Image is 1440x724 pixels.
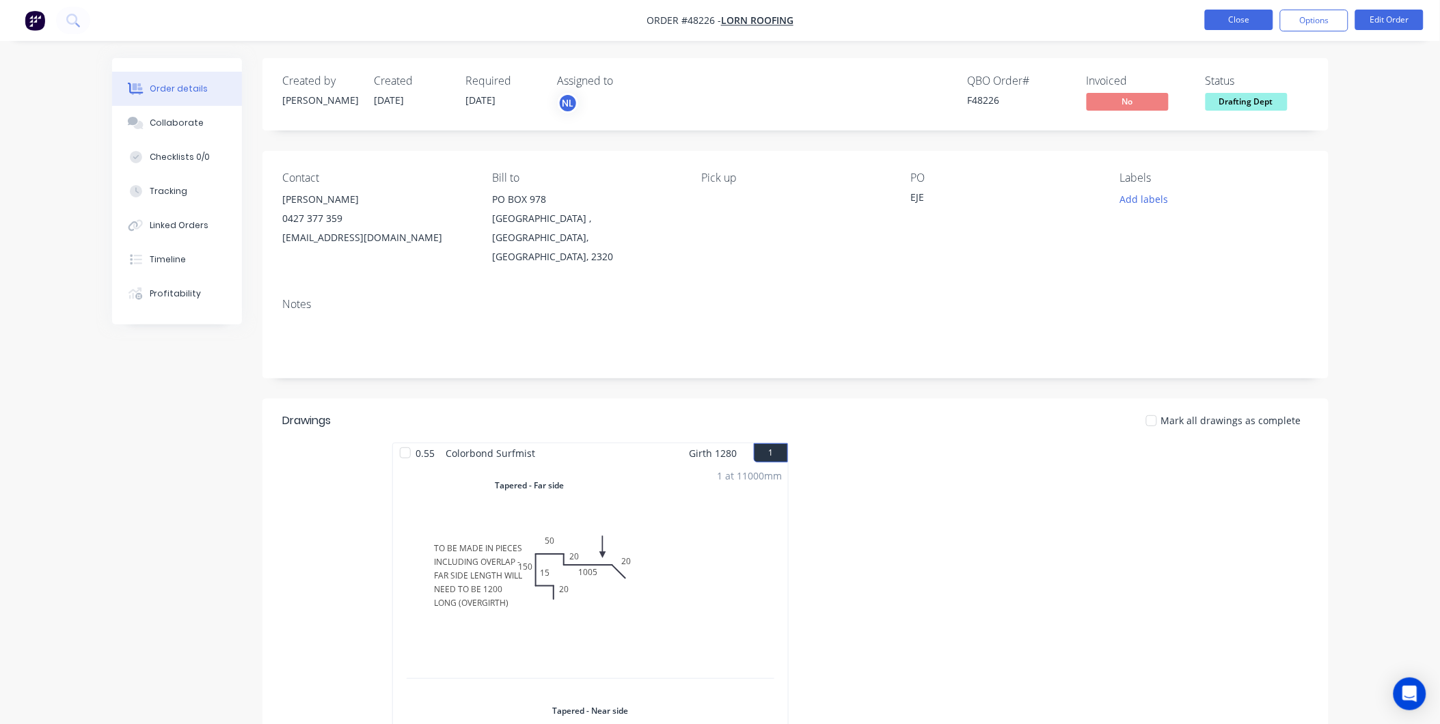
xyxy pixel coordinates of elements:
div: Invoiced [1087,74,1189,87]
div: [EMAIL_ADDRESS][DOMAIN_NAME] [283,228,470,247]
div: Notes [283,298,1308,311]
a: LORN ROOFING [721,14,793,27]
div: PO [911,171,1098,184]
div: Checklists 0/0 [150,151,210,163]
button: Close [1205,10,1273,30]
span: Colorbond Surfmist [441,443,541,463]
div: 1 at 11000mm [718,469,783,483]
span: Order #48226 - [647,14,721,27]
div: [PERSON_NAME]0427 377 359[EMAIL_ADDRESS][DOMAIN_NAME] [283,190,470,247]
button: Edit Order [1355,10,1424,30]
button: Checklists 0/0 [112,140,242,174]
button: Tracking [112,174,242,208]
button: Collaborate [112,106,242,140]
div: Status [1206,74,1308,87]
div: Pick up [701,171,888,184]
div: Tracking [150,185,187,197]
button: Linked Orders [112,208,242,242]
span: Drafting Dept [1206,93,1288,110]
div: Drawings [283,413,331,429]
div: EJE [911,190,1082,209]
div: Open Intercom Messenger [1394,678,1426,710]
div: Created by [283,74,358,87]
button: Profitability [112,277,242,311]
div: Labels [1120,171,1307,184]
div: Timeline [150,253,186,266]
button: NL [558,93,578,113]
div: F48226 [968,93,1070,107]
button: Add labels [1113,190,1176,208]
div: QBO Order # [968,74,1070,87]
div: Bill to [492,171,679,184]
div: PO BOX 978[GEOGRAPHIC_DATA] , [GEOGRAPHIC_DATA], [GEOGRAPHIC_DATA], 2320 [492,190,679,266]
div: Created [375,74,450,87]
span: No [1087,93,1169,110]
button: Options [1280,10,1348,31]
span: Girth 1280 [690,443,737,463]
div: Assigned to [558,74,694,87]
div: PO BOX 978 [492,190,679,209]
div: Linked Orders [150,219,208,232]
div: Collaborate [150,117,204,129]
span: [DATE] [375,94,405,107]
div: Profitability [150,288,201,300]
span: Mark all drawings as complete [1161,413,1301,428]
span: 0.55 [411,443,441,463]
button: Order details [112,72,242,106]
div: [PERSON_NAME] [283,93,358,107]
div: Order details [150,83,208,95]
div: Required [466,74,541,87]
span: [DATE] [466,94,496,107]
div: Contact [283,171,470,184]
div: 0427 377 359 [283,209,470,228]
button: Drafting Dept [1206,93,1288,113]
button: Timeline [112,242,242,277]
button: 1 [754,443,788,462]
div: [PERSON_NAME] [283,190,470,209]
img: Factory [25,10,45,31]
div: [GEOGRAPHIC_DATA] , [GEOGRAPHIC_DATA], [GEOGRAPHIC_DATA], 2320 [492,209,679,266]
